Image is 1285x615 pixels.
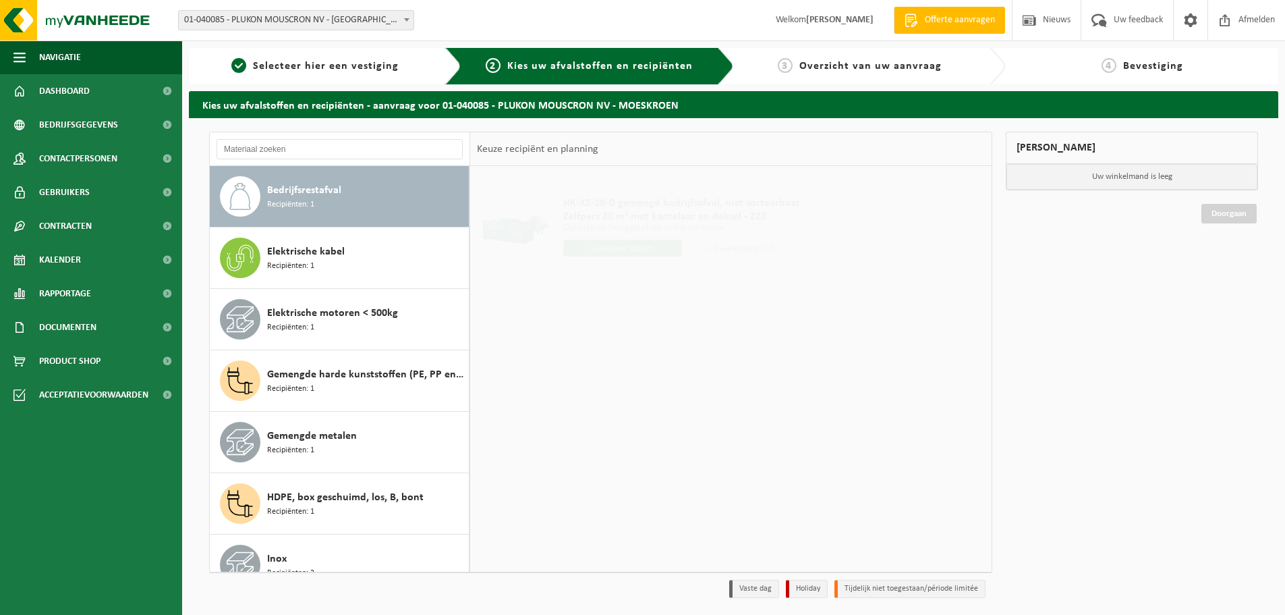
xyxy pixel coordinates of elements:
span: + 2 werkdag(en) [707,244,764,253]
span: Zelfpers 20 m³ met kantelaar en deksel - Z20 [563,210,800,223]
span: Dashboard [39,74,90,108]
span: Rapportage [39,277,91,311]
li: Holiday [786,580,828,598]
span: Gemengde metalen [267,428,357,444]
span: Recipiënten: 2 [267,567,314,580]
span: Offerte aanvragen [921,14,998,27]
div: Keuze recipiënt en planning [470,132,605,166]
span: Contactpersonen [39,142,117,176]
span: 3 [778,58,793,73]
span: 01-040085 - PLUKON MOUSCRON NV - MOESKROEN [179,11,413,30]
span: Acceptatievoorwaarden [39,378,148,412]
strong: [PERSON_NAME] [806,15,874,25]
span: 1 [231,58,246,73]
span: Overzicht van uw aanvraag [799,61,942,72]
span: Selecteer hier een vestiging [253,61,399,72]
span: Kies uw afvalstoffen en recipiënten [507,61,693,72]
a: 1Selecteer hier een vestiging [196,58,434,74]
button: Gemengde metalen Recipiënten: 1 [210,412,469,473]
span: Kalender [39,243,81,277]
button: Elektrische kabel Recipiënten: 1 [210,228,469,289]
span: Recipiënten: 1 [267,260,314,273]
button: Bedrijfsrestafval Recipiënten: 1 [210,166,469,228]
span: Bedrijfsrestafval [267,182,341,198]
span: Recipiënten: 1 [267,321,314,334]
span: Navigatie [39,41,81,74]
p: Uw winkelmand is leeg [1006,164,1257,190]
li: Vaste dag [729,580,779,598]
span: Product Shop [39,344,101,378]
a: Offerte aanvragen [894,7,1005,34]
span: Documenten [39,311,96,344]
h2: Kies uw afvalstoffen en recipiënten - aanvraag voor 01-040085 - PLUKON MOUSCRON NV - MOESKROEN [189,91,1278,117]
span: HDPE, box geschuimd, los, B, bont [267,489,424,506]
span: 01-040085 - PLUKON MOUSCRON NV - MOESKROEN [178,10,414,30]
span: Recipiënten: 1 [267,383,314,396]
span: Bevestiging [1123,61,1183,72]
button: HDPE, box geschuimd, los, B, bont Recipiënten: 1 [210,473,469,535]
span: Recipiënten: 1 [267,198,314,211]
span: Elektrische motoren < 500kg [267,305,398,321]
span: Recipiënten: 1 [267,506,314,518]
div: [PERSON_NAME] [1006,132,1258,164]
p: Ophalen en terugplaatsen zelfde container [563,223,800,233]
span: Gemengde harde kunststoffen (PE, PP en PVC), recycleerbaar (industrieel) [267,367,465,383]
span: 4 [1102,58,1116,73]
a: Doorgaan [1201,204,1257,223]
input: Materiaal zoeken [217,139,463,159]
button: Elektrische motoren < 500kg Recipiënten: 1 [210,289,469,350]
span: HK-XZ-20-G gemengd bedrijfsafval, niet sorteerbaar [563,196,800,210]
span: Gebruikers [39,176,90,209]
span: Contracten [39,209,92,243]
input: Selecteer datum [563,240,682,257]
span: Recipiënten: 1 [267,444,314,457]
span: Bedrijfsgegevens [39,108,118,142]
button: Inox Recipiënten: 2 [210,535,469,596]
span: Elektrische kabel [267,244,345,260]
span: Inox [267,551,287,567]
li: Tijdelijk niet toegestaan/période limitée [834,580,986,598]
button: Gemengde harde kunststoffen (PE, PP en PVC), recycleerbaar (industrieel) Recipiënten: 1 [210,350,469,412]
span: 2 [486,58,501,73]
